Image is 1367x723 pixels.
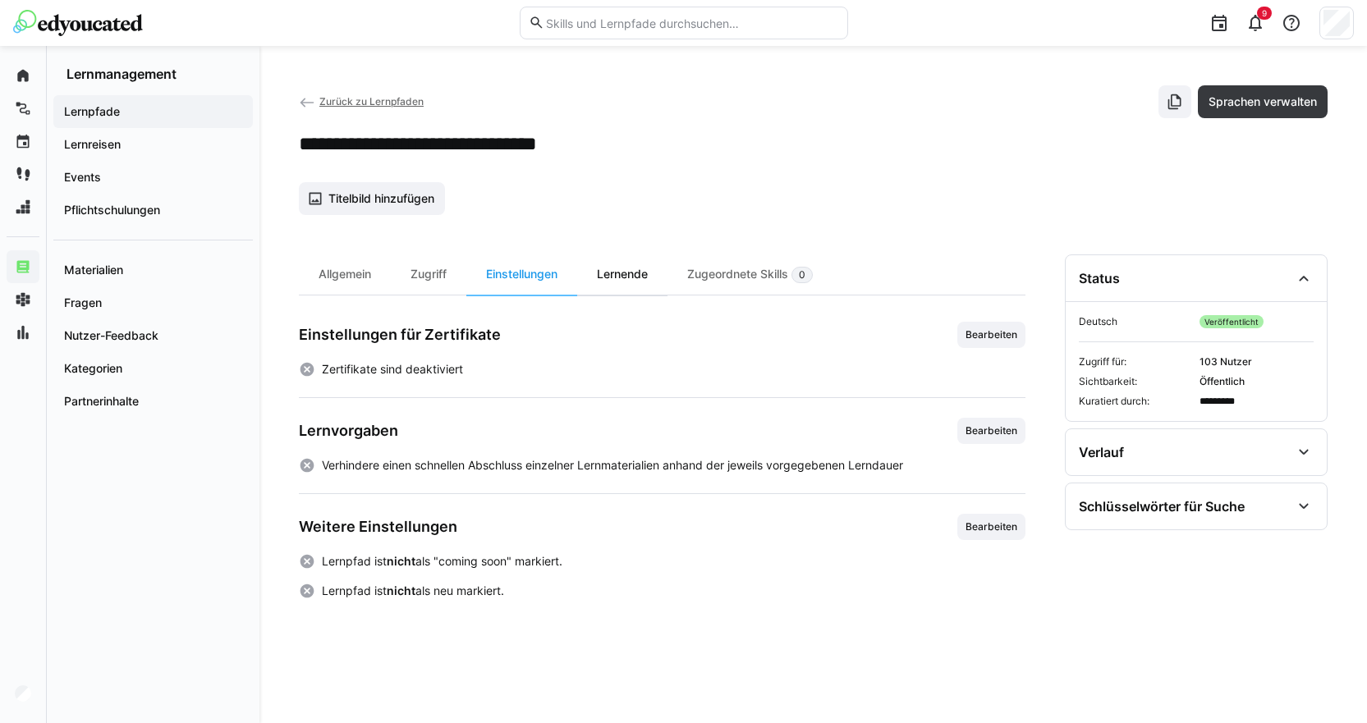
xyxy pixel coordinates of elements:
[1079,444,1124,460] div: Verlauf
[1206,94,1319,110] span: Sprachen verwalten
[1079,270,1120,286] div: Status
[322,457,903,474] span: Verhindere einen schnellen Abschluss einzelner Lernmaterialien anhand der jeweils vorgegebenen Le...
[299,182,445,215] button: Titelbild hinzufügen
[299,422,398,440] h3: Lernvorgaben
[1079,498,1245,515] div: Schlüsselwörter für Suche
[1200,355,1314,368] span: 103 Nutzer
[799,268,805,281] span: 0
[1198,85,1328,118] button: Sprachen verwalten
[319,95,424,108] span: Zurück zu Lernpfaden
[964,424,1019,437] span: Bearbeiten
[1262,8,1267,18] span: 9
[299,95,424,108] a: Zurück zu Lernpfaden
[964,520,1019,533] span: Bearbeiten
[299,254,391,295] div: Allgemein
[957,322,1025,348] button: Bearbeiten
[322,583,504,599] span: Lernpfad ist als neu markiert.
[957,514,1025,540] button: Bearbeiten
[964,328,1019,341] span: Bearbeiten
[299,518,457,536] h3: Weitere Einstellungen
[667,254,833,295] div: Zugeordnete Skills
[326,190,437,207] span: Titelbild hinzufügen
[544,16,838,30] input: Skills und Lernpfade durchsuchen…
[1200,375,1314,388] span: Öffentlich
[391,254,466,295] div: Zugriff
[577,254,667,295] div: Lernende
[387,583,415,597] strong: nicht
[1079,355,1193,368] span: Zugriff für:
[387,554,415,568] strong: nicht
[1079,315,1193,328] span: Deutsch
[322,361,463,378] span: Zertifikate sind deaktiviert
[1200,315,1264,328] span: Veröffentlicht
[466,254,577,295] div: Einstellungen
[957,418,1025,444] button: Bearbeiten
[1079,375,1193,388] span: Sichtbarkeit:
[299,326,501,344] h3: Einstellungen für Zertifikate
[1079,395,1193,408] span: Kuratiert durch:
[322,553,562,570] span: Lernpfad ist als "coming soon" markiert.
